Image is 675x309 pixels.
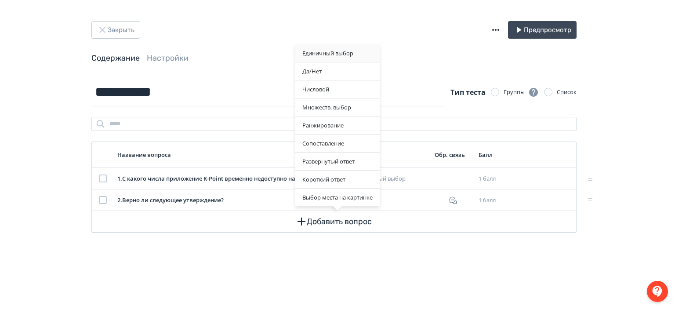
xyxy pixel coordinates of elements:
div: Множеств. выбор [295,98,380,116]
div: Развернутый ответ [295,153,380,170]
div: Выбор места на картинке [295,189,380,206]
div: Единичный выбор [295,44,380,62]
div: Ранжирование [295,116,380,134]
div: Короткий ответ [295,171,380,188]
div: Сопоставление [295,135,380,152]
div: Да/Нет [295,62,380,80]
div: Числовой [295,80,380,98]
